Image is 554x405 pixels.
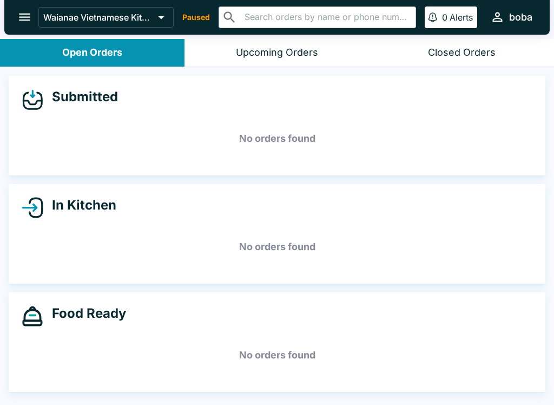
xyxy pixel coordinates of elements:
button: Waianae Vietnamese Kitchen [38,7,174,28]
button: boba [486,5,537,29]
div: Upcoming Orders [236,47,318,59]
div: Open Orders [62,47,122,59]
p: Paused [182,12,210,23]
h5: No orders found [22,227,532,266]
h5: No orders found [22,336,532,375]
p: Waianae Vietnamese Kitchen [43,12,154,23]
div: boba [509,11,532,24]
button: open drawer [11,3,38,31]
input: Search orders by name or phone number [241,10,411,25]
p: 0 [442,12,447,23]
h4: Submitted [43,89,118,105]
p: Alerts [450,12,473,23]
h5: No orders found [22,119,532,158]
h4: Food Ready [43,305,126,322]
h4: In Kitchen [43,197,116,213]
div: Closed Orders [428,47,496,59]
